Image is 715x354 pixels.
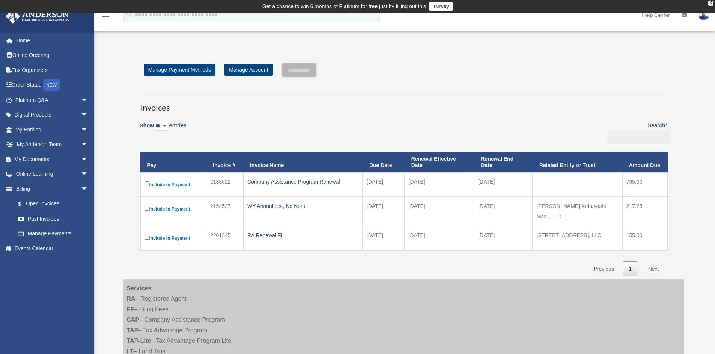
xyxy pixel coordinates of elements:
[247,201,358,211] div: WY Annual List, No Nom
[623,261,637,277] a: 1
[533,197,622,226] td: [PERSON_NAME] Kobayashi Maru, LLC
[363,152,405,172] th: Due Date: activate to sort column ascending
[43,79,60,91] div: NEW
[3,9,71,24] img: Anderson Advisors Platinum Portal
[101,13,110,19] a: menu
[243,152,363,172] th: Invoice Name: activate to sort column ascending
[5,108,99,122] a: Digital Productsarrow_drop_down
[127,306,134,312] strong: FF
[11,211,96,226] a: Past Invoices
[474,226,533,250] td: [DATE]
[533,226,622,250] td: [STREET_ADDRESS], LLC
[5,167,99,182] a: Online Learningarrow_drop_down
[145,181,149,186] input: Include in Payment
[5,181,96,196] a: Billingarrow_drop_down
[101,10,110,19] i: menu
[127,296,135,302] strong: RA
[363,226,405,250] td: [DATE]
[622,226,668,250] td: 155.00
[154,122,169,131] select: Showentries
[140,152,206,172] th: Pay: activate to sort column descending
[622,172,668,197] td: 795.00
[81,137,96,152] span: arrow_drop_down
[5,48,99,63] a: Online Ordering
[622,152,668,172] th: Amount Due: activate to sort column ascending
[81,93,96,108] span: arrow_drop_down
[127,338,151,344] strong: TAP-Lite
[622,197,668,226] td: 217.25
[588,261,619,277] a: Previous
[5,63,99,78] a: Tax Organizers
[81,108,96,123] span: arrow_drop_down
[81,167,96,182] span: arrow_drop_down
[206,172,243,197] td: 2138522
[144,64,215,76] a: Manage Payment Methods
[363,197,405,226] td: [DATE]
[11,196,92,212] a: $Open Invoices
[145,206,149,211] input: Include in Payment
[429,2,453,11] a: survey
[5,152,99,167] a: My Documentsarrow_drop_down
[140,95,667,114] h3: Invoices
[5,33,99,48] a: Home
[125,10,134,18] i: search
[698,9,709,20] img: User Pic
[140,121,187,138] label: Show entries
[127,327,138,333] strong: TAP
[81,152,96,167] span: arrow_drop_down
[81,181,96,197] span: arrow_drop_down
[81,122,96,137] span: arrow_drop_down
[145,204,202,214] label: Include in Payment
[474,152,533,172] th: Renewal End Date: activate to sort column ascending
[5,78,99,93] a: Order StatusNEW
[206,197,243,226] td: 2154537
[127,317,140,323] strong: CAP
[206,226,243,250] td: 2201345
[145,235,149,240] input: Include in Payment
[5,137,99,152] a: My Anderson Teamarrow_drop_down
[11,226,96,241] a: Manage Payments
[247,230,358,240] div: RA Renewal FL
[643,261,665,277] a: Next
[605,121,667,144] label: Search:
[405,152,474,172] th: Renewal Effective Date: activate to sort column ascending
[224,64,272,76] a: Manage Account
[206,152,243,172] th: Invoice #: activate to sort column ascending
[145,180,202,189] label: Include in Payment
[405,197,474,226] td: [DATE]
[262,2,426,11] div: Get a chance to win 6 months of Platinum for free just by filling out this
[247,176,358,187] div: Company Assistance Program Renewal
[145,233,202,243] label: Include in Payment
[474,172,533,197] td: [DATE]
[5,122,99,137] a: My Entitiesarrow_drop_down
[22,199,26,209] span: $
[363,172,405,197] td: [DATE]
[607,130,670,144] input: Search:
[5,241,99,256] a: Events Calendar
[708,1,713,6] div: close
[405,172,474,197] td: [DATE]
[127,285,152,291] strong: Services
[5,93,99,108] a: Platinum Q&Aarrow_drop_down
[405,226,474,250] td: [DATE]
[533,152,622,172] th: Related Entity or Trust: activate to sort column ascending
[474,197,533,226] td: [DATE]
